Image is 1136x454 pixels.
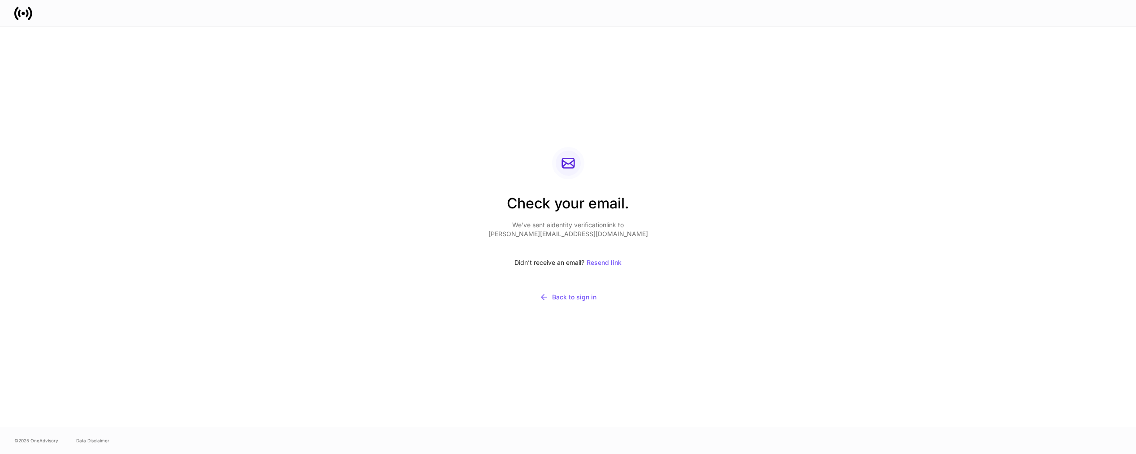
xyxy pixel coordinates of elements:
p: We’ve sent a identity verification link to [PERSON_NAME][EMAIL_ADDRESS][DOMAIN_NAME] [488,221,648,238]
button: Back to sign in [488,287,648,307]
a: Data Disclaimer [76,437,109,444]
h2: Check your email. [488,194,648,221]
div: Didn’t receive an email? [488,253,648,272]
span: © 2025 OneAdvisory [14,437,58,444]
div: Resend link [587,259,622,266]
div: Back to sign in [540,293,596,302]
button: Resend link [586,253,622,272]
